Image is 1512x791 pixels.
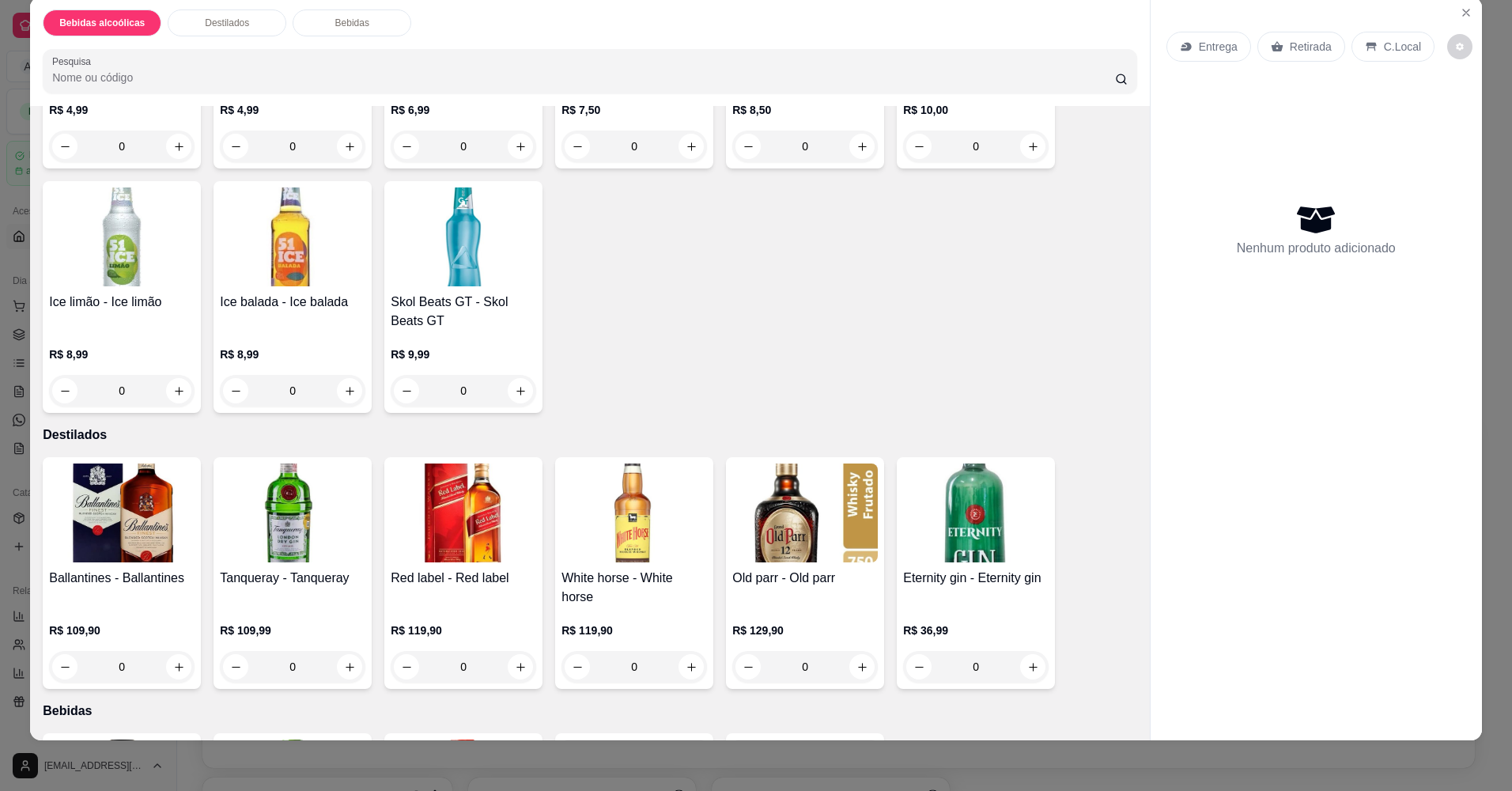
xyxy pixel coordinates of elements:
button: increase-product-quantity [508,134,533,159]
img: product-image [391,187,536,286]
h4: Tanqueray - Tanqueray [220,569,365,588]
h4: Ballantines - Ballantines [49,569,195,588]
p: Destilados [205,17,249,29]
img: product-image [220,464,365,562]
p: R$ 8,99 [49,346,195,362]
img: product-image [561,464,707,562]
p: Entrega [1199,39,1238,55]
h4: Eternity gin - Eternity gin [903,569,1049,588]
p: R$ 8,50 [732,102,878,118]
p: R$ 8,99 [220,346,365,362]
button: decrease-product-quantity [223,378,248,403]
p: R$ 109,90 [49,623,195,638]
button: increase-product-quantity [1020,134,1045,159]
button: increase-product-quantity [508,378,533,403]
button: increase-product-quantity [166,654,191,679]
button: increase-product-quantity [166,378,191,403]
h4: White horse - White horse [561,569,707,607]
p: R$ 4,99 [220,102,365,118]
img: product-image [49,464,195,562]
button: decrease-product-quantity [223,654,248,679]
button: increase-product-quantity [1020,654,1045,679]
button: decrease-product-quantity [735,134,761,159]
p: R$ 129,90 [732,623,878,638]
button: decrease-product-quantity [565,134,590,159]
p: C.Local [1384,39,1421,55]
button: increase-product-quantity [337,654,362,679]
p: Destilados [43,426,1137,445]
p: R$ 4,99 [49,102,195,118]
img: product-image [903,464,1049,562]
button: increase-product-quantity [508,654,533,679]
p: R$ 109,99 [220,623,365,638]
p: R$ 9,99 [391,346,536,362]
h4: Old parr - Old parr [732,569,878,588]
button: increase-product-quantity [679,134,704,159]
button: decrease-product-quantity [1447,34,1472,59]
button: decrease-product-quantity [394,134,419,159]
button: decrease-product-quantity [52,654,77,679]
button: increase-product-quantity [337,378,362,403]
img: product-image [49,187,195,286]
h4: Red label - Red label [391,569,536,588]
button: increase-product-quantity [337,134,362,159]
button: decrease-product-quantity [394,378,419,403]
img: product-image [732,464,878,562]
img: product-image [220,187,365,286]
button: increase-product-quantity [849,654,875,679]
p: Retirada [1290,39,1332,55]
button: decrease-product-quantity [52,134,77,159]
button: increase-product-quantity [849,134,875,159]
h4: Ice balada - Ice balada [220,293,365,312]
p: R$ 119,90 [561,623,707,638]
h4: Ice limão - Ice limão [49,293,195,312]
button: decrease-product-quantity [906,654,932,679]
p: Bebidas [43,702,1137,721]
button: decrease-product-quantity [223,134,248,159]
p: R$ 7,50 [561,102,707,118]
p: Bebidas [335,17,369,29]
img: product-image [391,464,536,562]
h4: Skol Beats GT - Skol Beats GT [391,293,536,331]
input: Pesquisa [52,70,1115,85]
p: R$ 6,99 [391,102,536,118]
label: Pesquisa [52,55,96,68]
button: increase-product-quantity [166,134,191,159]
button: decrease-product-quantity [735,654,761,679]
p: R$ 119,90 [391,623,536,638]
p: R$ 36,99 [903,623,1049,638]
p: Nenhum produto adicionado [1237,239,1396,258]
button: decrease-product-quantity [906,134,932,159]
p: R$ 10,00 [903,102,1049,118]
button: increase-product-quantity [679,654,704,679]
button: decrease-product-quantity [394,654,419,679]
button: decrease-product-quantity [52,378,77,403]
p: Bebidas alcoólicas [59,17,145,29]
button: decrease-product-quantity [565,654,590,679]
